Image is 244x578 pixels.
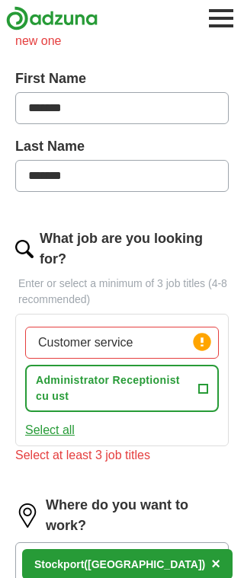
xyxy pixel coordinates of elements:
span: × [211,555,220,572]
span: Administrator Receptionist cu ust [36,372,192,404]
img: search.png [15,240,34,258]
span: ([GEOGRAPHIC_DATA]) [84,558,205,570]
label: What job are you looking for? [40,228,229,270]
input: Type a job title and press enter [25,327,219,359]
strong: Stockp [34,558,70,570]
p: Enter or select a minimum of 3 job titles (4-8 recommended) [15,276,229,308]
div: Select at least 3 job titles [15,446,229,465]
label: First Name [15,69,229,89]
button: Toggle main navigation menu [204,2,238,35]
button: Administrator Receptionist cu ust [25,365,219,412]
img: location.png [15,503,40,528]
label: Last Name [15,136,229,157]
button: × [211,553,220,576]
div: ort [34,557,205,573]
button: Select all [25,421,75,439]
img: Adzuna logo [6,6,98,30]
label: Where do you want to work? [46,495,229,536]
